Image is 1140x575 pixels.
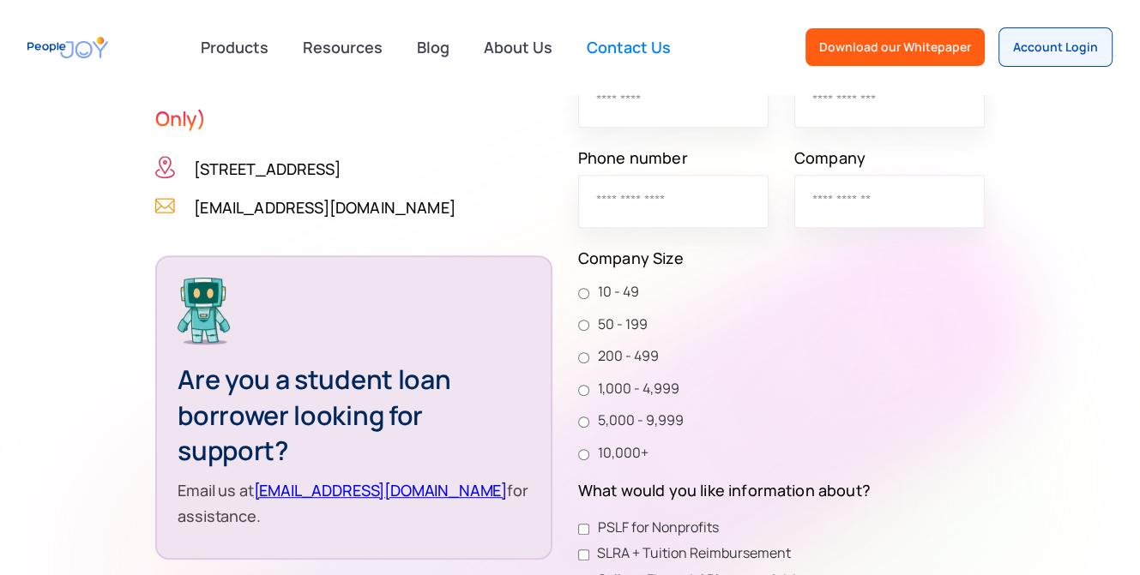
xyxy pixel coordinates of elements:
[794,145,985,171] label: Company
[578,320,589,331] input: 50 - 199
[589,442,648,464] span: 10,000+
[578,477,985,503] label: What would you like information about?
[589,378,679,400] span: 1,000 - 4,999
[589,542,791,565] span: SLRA + Tuition Reimbursement
[178,362,529,469] h3: Are you a student loan borrower looking for support?
[589,345,659,368] span: 200 - 499
[194,156,341,182] p: [STREET_ADDRESS]
[819,39,971,56] div: Download our Whitepaper
[155,195,175,217] img: Icon
[578,449,589,460] input: 10,000+
[578,352,589,363] input: 200 - 499
[578,245,985,271] label: Company Size
[998,27,1113,67] a: Account Login
[473,28,563,66] a: About Us
[407,28,460,66] a: Blog
[589,410,684,432] span: 5,000 - 9,999
[578,385,589,396] input: 1,000 - 4,999
[578,549,589,560] input: SLRA + Tuition Reimbursement
[178,477,529,529] p: Email us at for assistance.
[578,145,769,171] label: Phone number
[190,30,279,64] div: Products
[155,156,175,178] img: Icon
[576,28,681,66] a: Contact Us
[293,28,393,66] a: Resources
[578,416,589,428] input: 5,000 - 9,999
[1013,39,1098,56] div: Account Login
[254,480,508,500] a: [EMAIL_ADDRESS][DOMAIN_NAME]
[578,524,589,535] input: PSLF for Nonprofits
[27,28,108,67] a: home
[589,314,648,336] span: 50 - 199
[805,28,985,66] a: Download our Whitepaper
[589,281,639,303] span: 10 - 49
[194,195,455,220] a: [EMAIL_ADDRESS][DOMAIN_NAME]
[578,288,589,299] input: 10 - 49
[598,517,719,539] span: PSLF for Nonprofits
